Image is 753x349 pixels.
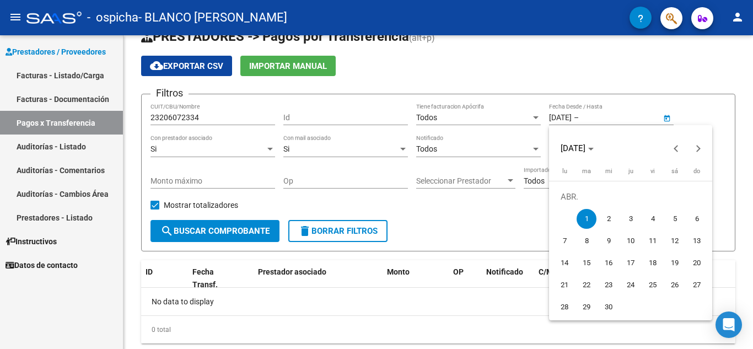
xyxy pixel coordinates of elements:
span: 12 [665,231,685,251]
button: 23 de abril de 2025 [598,274,620,296]
span: [DATE] [561,143,585,153]
button: 20 de abril de 2025 [686,252,708,274]
span: 15 [577,253,596,273]
span: 6 [687,209,707,229]
span: 24 [621,275,641,295]
span: 16 [599,253,618,273]
span: 17 [621,253,641,273]
span: 2 [599,209,618,229]
button: Choose month and year [556,138,598,158]
button: 3 de abril de 2025 [620,208,642,230]
span: 26 [665,275,685,295]
button: 5 de abril de 2025 [664,208,686,230]
span: 1 [577,209,596,229]
button: 28 de abril de 2025 [553,296,575,318]
span: 27 [687,275,707,295]
button: 10 de abril de 2025 [620,230,642,252]
button: 1 de abril de 2025 [575,208,598,230]
button: 30 de abril de 2025 [598,296,620,318]
span: 22 [577,275,596,295]
span: 4 [643,209,663,229]
span: do [693,168,700,175]
td: ABR. [553,186,708,208]
span: 29 [577,297,596,317]
button: 25 de abril de 2025 [642,274,664,296]
span: 11 [643,231,663,251]
button: 2 de abril de 2025 [598,208,620,230]
span: sá [671,168,678,175]
button: 15 de abril de 2025 [575,252,598,274]
button: 21 de abril de 2025 [553,274,575,296]
span: mi [605,168,612,175]
span: 8 [577,231,596,251]
button: 19 de abril de 2025 [664,252,686,274]
button: 29 de abril de 2025 [575,296,598,318]
span: 30 [599,297,618,317]
button: 22 de abril de 2025 [575,274,598,296]
button: 7 de abril de 2025 [553,230,575,252]
span: lu [562,168,567,175]
span: 21 [555,275,574,295]
button: 6 de abril de 2025 [686,208,708,230]
button: 11 de abril de 2025 [642,230,664,252]
span: 25 [643,275,663,295]
button: 26 de abril de 2025 [664,274,686,296]
span: 10 [621,231,641,251]
span: 13 [687,231,707,251]
button: 24 de abril de 2025 [620,274,642,296]
button: 17 de abril de 2025 [620,252,642,274]
span: 7 [555,231,574,251]
button: 8 de abril de 2025 [575,230,598,252]
button: 9 de abril de 2025 [598,230,620,252]
span: 28 [555,297,574,317]
span: 23 [599,275,618,295]
button: 13 de abril de 2025 [686,230,708,252]
span: 14 [555,253,574,273]
span: vi [650,168,655,175]
div: Open Intercom Messenger [716,312,742,338]
button: 4 de abril de 2025 [642,208,664,230]
span: 18 [643,253,663,273]
button: Next month [687,137,709,159]
button: 14 de abril de 2025 [553,252,575,274]
span: 19 [665,253,685,273]
span: 5 [665,209,685,229]
span: 3 [621,209,641,229]
button: 27 de abril de 2025 [686,274,708,296]
button: Previous month [665,137,687,159]
span: ma [582,168,591,175]
button: 18 de abril de 2025 [642,252,664,274]
span: 20 [687,253,707,273]
span: ju [628,168,633,175]
span: 9 [599,231,618,251]
button: 12 de abril de 2025 [664,230,686,252]
button: 16 de abril de 2025 [598,252,620,274]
